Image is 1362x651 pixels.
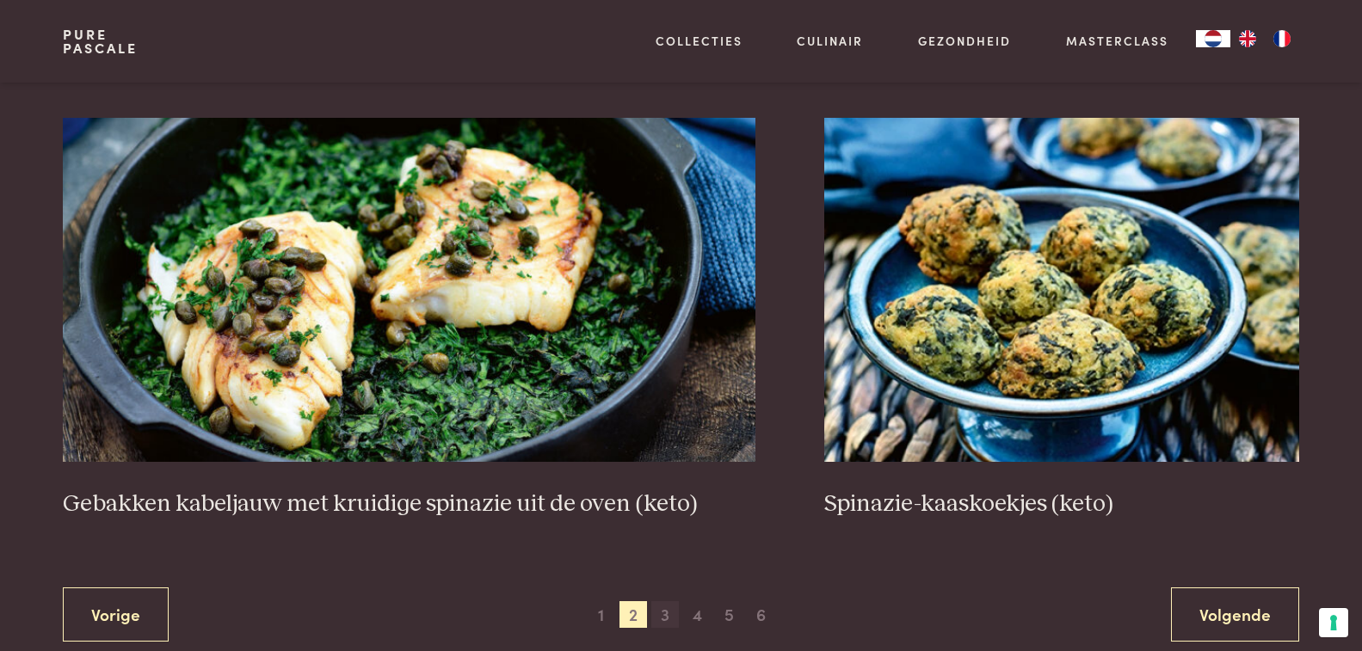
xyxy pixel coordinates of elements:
[748,601,775,629] span: 6
[715,601,743,629] span: 5
[1230,30,1299,47] ul: Language list
[651,601,679,629] span: 3
[1196,30,1299,47] aside: Language selected: Nederlands
[63,587,169,642] a: Vorige
[619,601,647,629] span: 2
[63,28,138,55] a: PurePascale
[1066,32,1168,50] a: Masterclass
[1171,587,1299,642] a: Volgende
[63,118,755,462] img: Gebakken kabeljauw met kruidige spinazie uit de oven (keto)
[1230,30,1265,47] a: EN
[797,32,863,50] a: Culinair
[63,489,755,519] h3: Gebakken kabeljauw met kruidige spinazie uit de oven (keto)
[1196,30,1230,47] div: Language
[63,118,755,519] a: Gebakken kabeljauw met kruidige spinazie uit de oven (keto) Gebakken kabeljauw met kruidige spina...
[918,32,1011,50] a: Gezondheid
[824,489,1299,519] h3: Spinazie-kaaskoekjes (keto)
[1265,30,1299,47] a: FR
[683,601,711,629] span: 4
[824,118,1299,462] img: Spinazie-kaaskoekjes (keto)
[656,32,743,50] a: Collecties
[1319,608,1348,637] button: Uw voorkeuren voor toestemming voor trackingtechnologieën
[1196,30,1230,47] a: NL
[588,601,615,629] span: 1
[824,118,1299,519] a: Spinazie-kaaskoekjes (keto) Spinazie-kaaskoekjes (keto)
